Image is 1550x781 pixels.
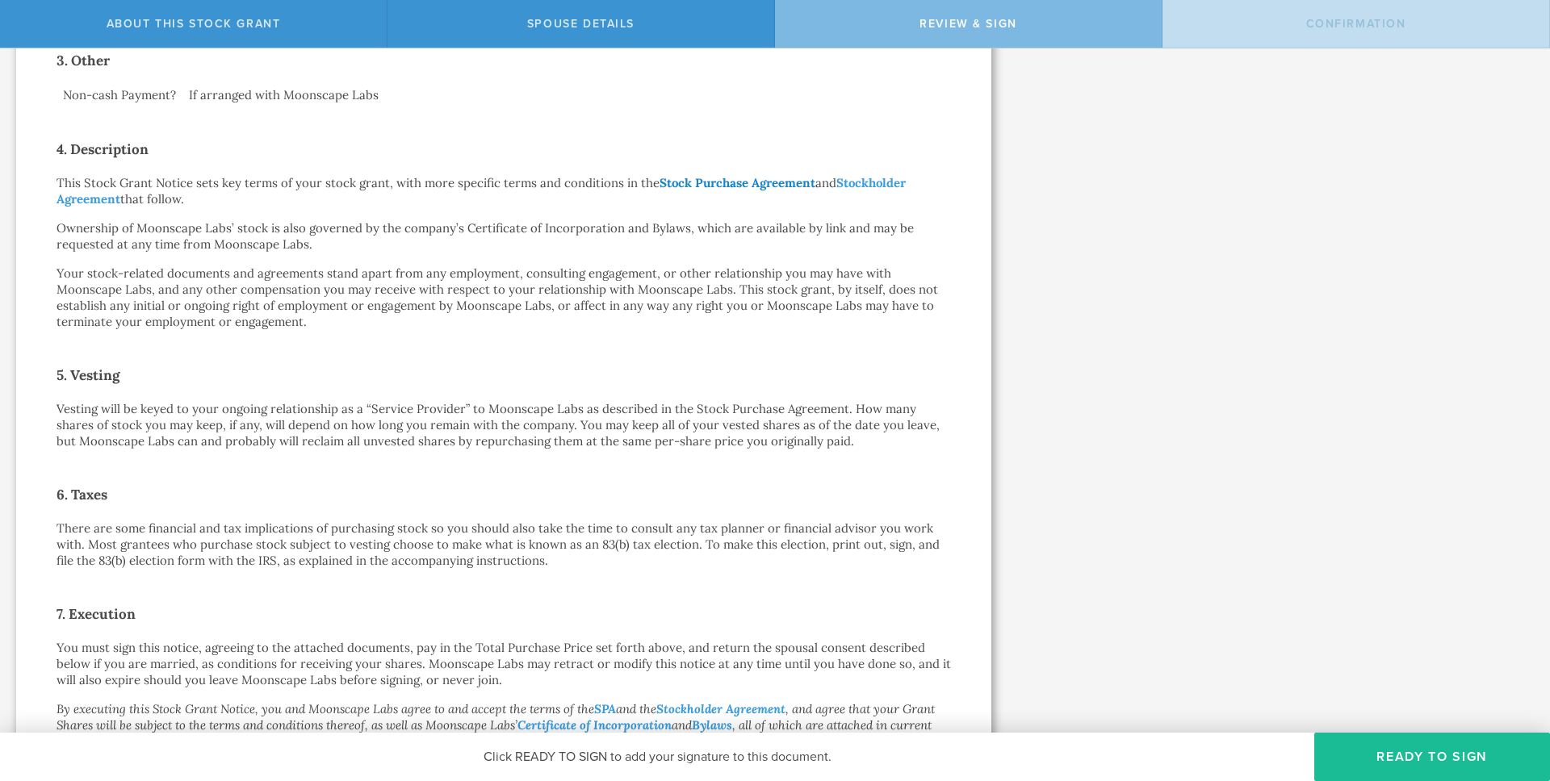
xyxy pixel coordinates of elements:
p: There are some financial and tax implications of purchasing stock so you should also take the tim... [57,520,951,569]
h2: 3. Other [57,48,951,73]
p: Your stock-related documents and agreements stand apart from any employment, consulting engagemen... [57,265,951,330]
h2: 4. Description [57,136,951,162]
p: Ownership of Moonscape Labs’ stock is also governed by the company’s Certificate of Incorporation... [57,220,951,253]
a: Certificate of Incorporation [517,717,672,733]
span: Review & Sign [920,17,1017,31]
span: Click READY TO SIGN to add your signature to this document. [484,749,832,765]
p: You must sign this notice, agreeing to the attached documents, pay in the Total Purchase Price se... [57,640,951,688]
span: About this stock grant [107,17,281,31]
a: Bylaws [692,717,732,733]
h2: 6. Taxes [57,482,951,507]
span: Confirmation [1306,17,1406,31]
h2: 5. Vesting [57,362,951,388]
a: Stockholder Agreement [57,175,906,207]
button: Ready to Sign [1314,733,1550,781]
span: Spouse Details [527,17,635,31]
td: If arranged with Moonscape Labs [182,86,951,104]
h2: 7. Execution [57,601,951,627]
a: Stockholder Agreement [656,701,785,716]
a: Stock Purchase Agreement [660,175,815,190]
a: SPA [594,701,616,716]
p: Vesting will be keyed to your ongoing relationship as a “Service Provider” to Moonscape Labs as d... [57,401,951,449]
em: By executing this Stock Grant Notice, you and Moonscape Labs agree to and accept the terms of the... [57,701,948,765]
td: Non-cash Payment? [57,86,182,104]
p: This Stock Grant Notice sets key terms of your stock grant, with more specific terms and conditio... [57,175,951,207]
